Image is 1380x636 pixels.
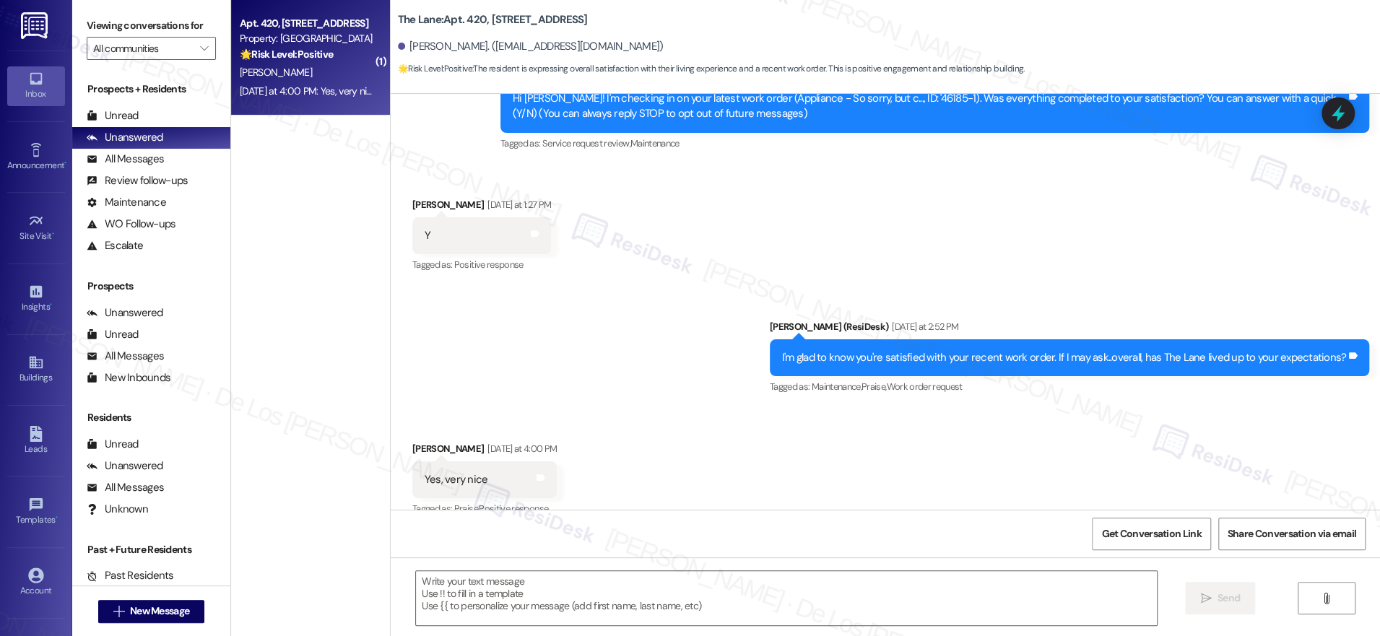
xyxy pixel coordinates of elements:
[64,158,66,168] span: •
[454,502,479,515] span: Praise ,
[7,350,65,389] a: Buildings
[1200,593,1211,604] i: 
[87,437,139,452] div: Unread
[500,133,1369,154] div: Tagged as:
[72,82,230,97] div: Prospects + Residents
[87,502,148,517] div: Unknown
[87,108,139,123] div: Unread
[240,48,333,61] strong: 🌟 Risk Level: Positive
[1321,593,1332,604] i: 
[425,472,488,487] div: Yes, very nice
[87,480,164,495] div: All Messages
[812,380,862,393] span: Maintenance ,
[7,279,65,318] a: Insights •
[200,43,208,54] i: 
[87,568,174,583] div: Past Residents
[87,195,166,210] div: Maintenance
[7,563,65,602] a: Account
[782,350,1346,365] div: I'm glad to know you're satisfied with your recent work order. If I may ask..overall, has The Lan...
[398,61,1025,77] span: : The resident is expressing overall satisfaction with their living experience and a recent work ...
[87,130,163,145] div: Unanswered
[87,14,216,37] label: Viewing conversations for
[888,319,958,334] div: [DATE] at 2:52 PM
[513,91,1346,122] div: Hi [PERSON_NAME]! I'm checking in on your latest work order (Appliance - So sorry, but c..., ID: ...
[454,258,524,271] span: Positive response
[87,173,188,188] div: Review follow-ups
[886,380,962,393] span: Work order request
[87,370,170,385] div: New Inbounds
[479,502,548,515] span: Positive response
[21,12,51,39] img: ResiDesk Logo
[56,513,58,523] span: •
[425,228,430,243] div: Y
[770,376,1369,397] div: Tagged as:
[240,66,312,79] span: [PERSON_NAME]
[862,380,886,393] span: Praise ,
[72,410,230,425] div: Residents
[240,84,377,97] div: [DATE] at 4:00 PM: Yes, very nice
[412,254,552,275] div: Tagged as:
[770,319,1369,339] div: [PERSON_NAME] (ResiDesk)
[1218,518,1366,550] button: Share Conversation via email
[7,422,65,461] a: Leads
[398,39,664,54] div: [PERSON_NAME]. ([EMAIL_ADDRESS][DOMAIN_NAME])
[484,441,557,456] div: [DATE] at 4:00 PM
[1218,591,1240,606] span: Send
[7,492,65,531] a: Templates •
[52,229,54,239] span: •
[87,458,163,474] div: Unanswered
[87,152,164,167] div: All Messages
[412,498,557,519] div: Tagged as:
[87,238,143,253] div: Escalate
[398,12,588,27] b: The Lane: Apt. 420, [STREET_ADDRESS]
[240,31,373,46] div: Property: [GEOGRAPHIC_DATA]
[1101,526,1201,541] span: Get Conversation Link
[1092,518,1210,550] button: Get Conversation Link
[87,349,164,364] div: All Messages
[630,137,680,149] span: Maintenance
[50,300,52,310] span: •
[93,37,193,60] input: All communities
[7,66,65,105] a: Inbox
[1228,526,1356,541] span: Share Conversation via email
[412,441,557,461] div: [PERSON_NAME]
[484,197,551,212] div: [DATE] at 1:27 PM
[542,137,630,149] span: Service request review ,
[240,16,373,31] div: Apt. 420, [STREET_ADDRESS]
[87,217,175,232] div: WO Follow-ups
[72,279,230,294] div: Prospects
[398,63,472,74] strong: 🌟 Risk Level: Positive
[72,542,230,557] div: Past + Future Residents
[87,327,139,342] div: Unread
[412,197,552,217] div: [PERSON_NAME]
[87,305,163,321] div: Unanswered
[7,209,65,248] a: Site Visit •
[1185,582,1255,614] button: Send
